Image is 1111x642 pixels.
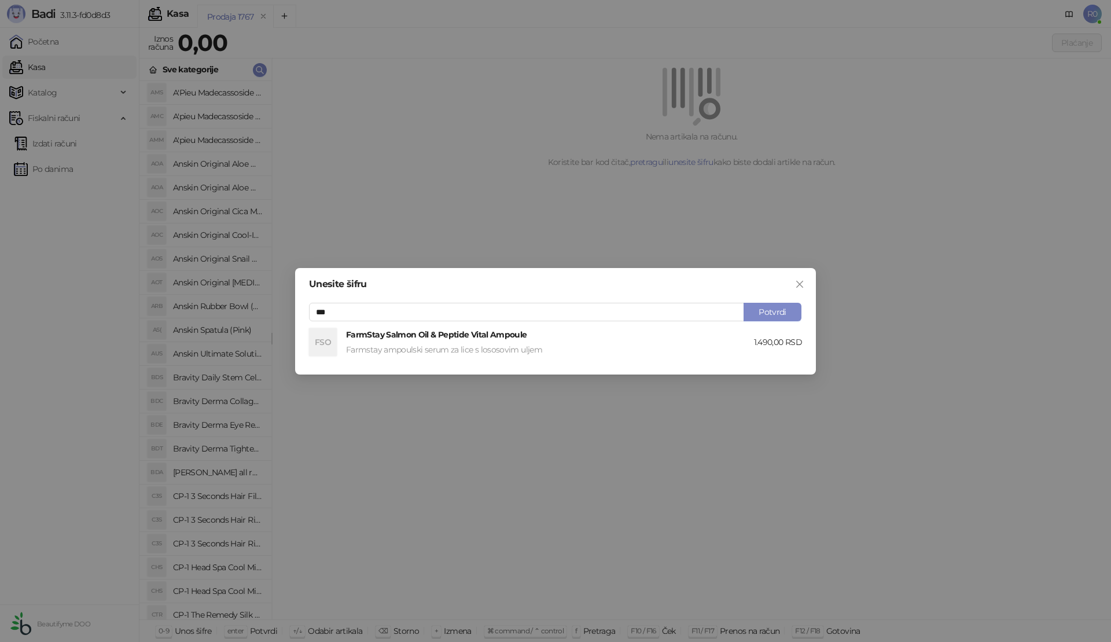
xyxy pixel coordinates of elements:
div: Unesite šifru [309,280,802,289]
span: close [795,280,804,289]
div: 1.490,00 RSD [754,336,802,348]
div: Farmstay ampoulski serum za lice s lososovim uljem [346,343,754,356]
span: Zatvori [790,280,809,289]
button: Close [790,275,809,294]
div: FSO [309,328,337,356]
h4: FarmStay Salmon Oil & Peptide Vital Ampoule [346,328,754,341]
button: Potvrdi [744,303,801,321]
